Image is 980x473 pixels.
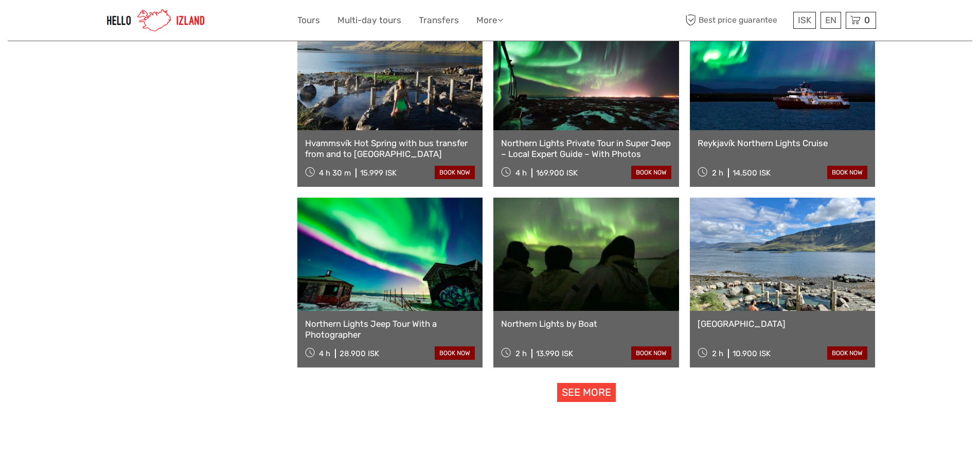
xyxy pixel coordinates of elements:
[104,8,207,33] img: 1270-cead85dc-23af-4572-be81-b346f9cd5751_logo_small.jpg
[631,166,671,179] a: book now
[419,13,459,28] a: Transfers
[319,168,351,178] span: 4 h 30 m
[631,346,671,360] a: book now
[683,12,791,29] span: Best price guarantee
[360,168,397,178] div: 15.999 ISK
[501,319,671,329] a: Northern Lights by Boat
[435,166,475,179] a: book now
[305,138,475,159] a: Hvammsvík Hot Spring with bus transfer from and to [GEOGRAPHIC_DATA]
[557,383,616,402] a: See more
[827,166,867,179] a: book now
[501,138,671,159] a: Northern Lights Private Tour in Super Jeep – Local Expert Guide – With Photos
[297,13,320,28] a: Tours
[319,349,330,358] span: 4 h
[821,12,841,29] div: EN
[536,168,578,178] div: 169.900 ISK
[305,319,475,340] a: Northern Lights Jeep Tour With a Photographer
[536,349,573,358] div: 13.990 ISK
[515,168,527,178] span: 4 h
[798,15,811,25] span: ISK
[733,349,771,358] div: 10.900 ISK
[698,138,868,148] a: Reykjavík Northern Lights Cruise
[863,15,871,25] span: 0
[435,346,475,360] a: book now
[733,168,771,178] div: 14.500 ISK
[712,168,723,178] span: 2 h
[712,349,723,358] span: 2 h
[340,349,379,358] div: 28.900 ISK
[515,349,527,358] span: 2 h
[698,319,868,329] a: [GEOGRAPHIC_DATA]
[118,16,131,28] button: Open LiveChat chat widget
[337,13,401,28] a: Multi-day tours
[476,13,503,28] a: More
[14,18,116,26] p: We're away right now. Please check back later!
[827,346,867,360] a: book now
